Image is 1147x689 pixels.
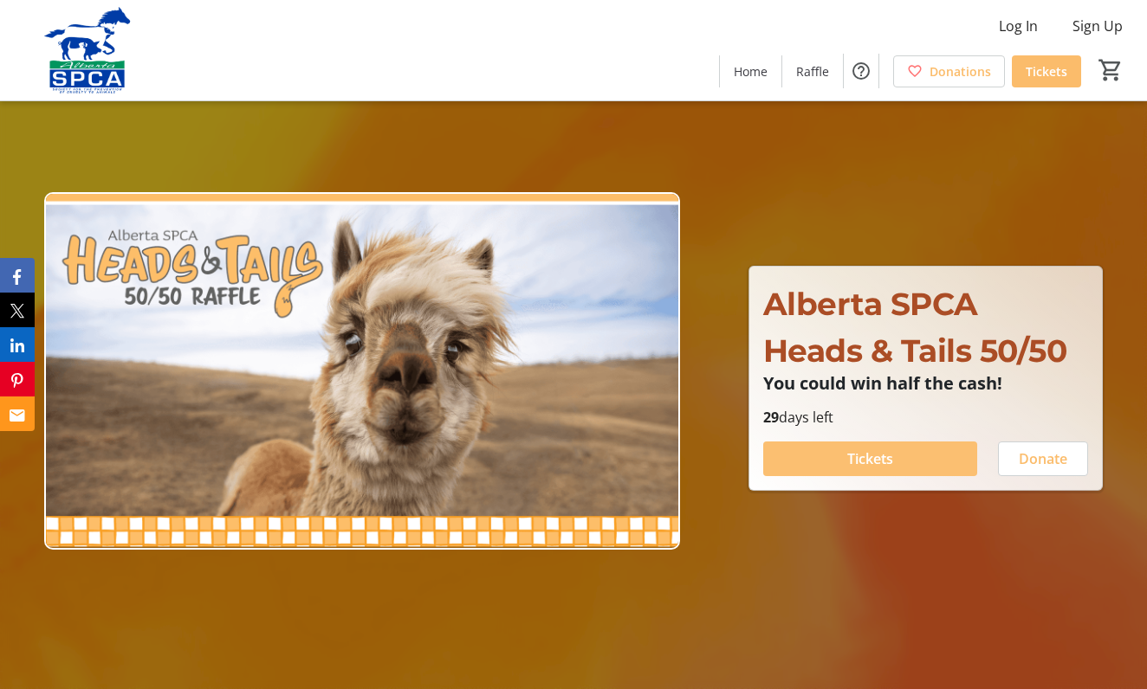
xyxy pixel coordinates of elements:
p: days left [763,407,1088,428]
span: Alberta SPCA [763,285,978,323]
button: Help [844,54,878,88]
span: Tickets [847,448,893,469]
button: Tickets [763,441,977,476]
span: Raffle [796,62,829,80]
button: Log In [985,12,1052,40]
img: Alberta SPCA's Logo [10,7,165,93]
a: Home [720,55,781,87]
img: Campaign CTA Media Photo [44,192,680,550]
span: Heads & Tails 50/50 [763,332,1067,370]
p: You could win half the cash! [763,374,1088,393]
span: Log In [999,16,1038,36]
a: Donations [893,55,1005,87]
button: Cart [1095,55,1126,86]
span: Donate [1019,448,1067,469]
button: Sign Up [1059,12,1137,40]
span: Home [734,62,768,80]
span: 29 [763,408,779,427]
a: Raffle [782,55,843,87]
button: Donate [998,441,1088,476]
a: Tickets [1012,55,1081,87]
span: Sign Up [1072,16,1123,36]
span: Tickets [1026,62,1067,80]
span: Donations [930,62,991,80]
